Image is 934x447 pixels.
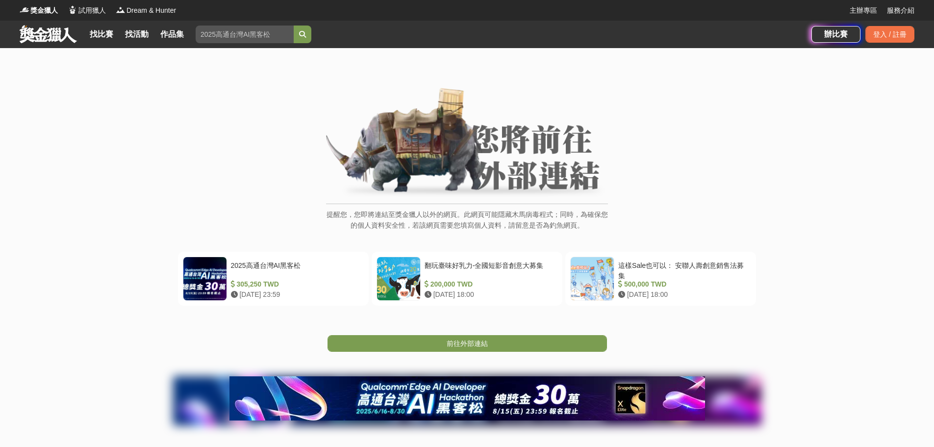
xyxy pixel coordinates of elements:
a: 2025高通台灣AI黑客松 305,250 TWD [DATE] 23:59 [178,252,369,306]
a: 服務介紹 [887,5,914,16]
a: 找比賽 [86,27,117,41]
span: 前往外部連結 [447,340,488,347]
div: [DATE] 23:59 [231,289,360,300]
div: 這樣Sale也可以： 安聯人壽創意銷售法募集 [618,261,747,279]
div: 200,000 TWD [425,279,554,289]
a: 找活動 [121,27,152,41]
a: Logo試用獵人 [68,5,106,16]
div: [DATE] 18:00 [618,289,747,300]
div: [DATE] 18:00 [425,289,554,300]
a: 翻玩臺味好乳力-全國短影音創意大募集 200,000 TWD [DATE] 18:00 [372,252,562,306]
a: 這樣Sale也可以： 安聯人壽創意銷售法募集 500,000 TWD [DATE] 18:00 [565,252,756,306]
p: 提醒您，您即將連結至獎金獵人以外的網頁。此網頁可能隱藏木馬病毒程式；同時，為確保您的個人資料安全性，若該網頁需要您填寫個人資料，請留意是否為釣魚網頁。 [326,209,608,241]
a: LogoDream & Hunter [116,5,176,16]
img: b9cb4af2-d6e3-4f27-8b2d-44722acab629.jpg [229,376,705,421]
a: 主辦專區 [850,5,877,16]
img: Logo [20,5,29,15]
img: Logo [116,5,126,15]
div: 翻玩臺味好乳力-全國短影音創意大募集 [425,261,554,279]
a: 前往外部連結 [328,335,607,352]
span: Dream & Hunter [126,5,176,16]
div: 500,000 TWD [618,279,747,289]
span: 試用獵人 [78,5,106,16]
div: 305,250 TWD [231,279,360,289]
a: 辦比賽 [811,26,860,43]
a: 作品集 [156,27,188,41]
a: Logo獎金獵人 [20,5,58,16]
div: 登入 / 註冊 [865,26,914,43]
img: External Link Banner [326,88,608,199]
div: 2025高通台灣AI黑客松 [231,261,360,279]
input: 2025高通台灣AI黑客松 [196,26,294,43]
span: 獎金獵人 [30,5,58,16]
img: Logo [68,5,77,15]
